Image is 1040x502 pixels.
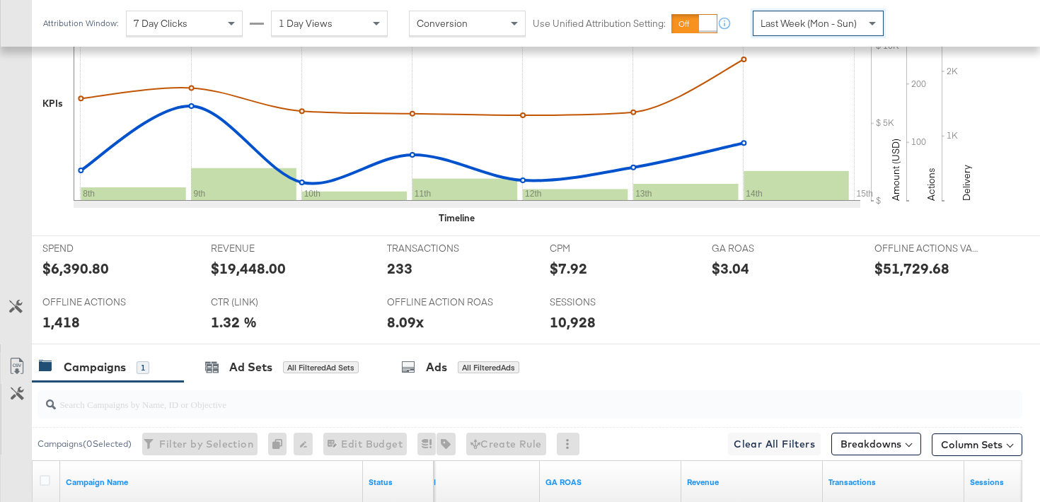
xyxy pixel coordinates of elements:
[550,258,587,279] div: $7.92
[229,359,272,375] div: Ad Sets
[279,17,333,30] span: 1 Day Views
[426,359,447,375] div: Ads
[932,433,1022,456] button: Column Sets
[387,296,493,309] span: OFFLINE ACTION ROAS
[458,361,519,374] div: All Filtered Ads
[211,312,257,332] div: 1.32 %
[533,17,666,30] label: Use Unified Attribution Setting:
[550,242,656,255] span: CPM
[412,477,534,488] a: The total amount spent to date.
[550,296,656,309] span: SESSIONS
[712,258,749,279] div: $3.04
[211,258,286,279] div: $19,448.00
[37,438,132,450] div: Campaigns ( 0 Selected)
[831,433,921,455] button: Breakdowns
[387,312,424,332] div: 8.09x
[545,477,676,488] a: GA roas
[761,17,857,30] span: Last Week (Mon - Sun)
[56,385,935,412] input: Search Campaigns by Name, ID or Objective
[550,312,596,332] div: 10,928
[66,477,357,488] a: Your campaign name.
[828,477,959,488] a: Transactions - The total number of transactions
[734,436,815,453] span: Clear All Filters
[42,296,149,309] span: OFFLINE ACTIONS
[417,17,468,30] span: Conversion
[712,242,818,255] span: GA ROAS
[728,433,821,455] button: Clear All Filters
[42,242,149,255] span: SPEND
[42,312,80,332] div: 1,418
[211,242,317,255] span: REVENUE
[134,17,187,30] span: 7 Day Clicks
[687,477,817,488] a: Transaction Revenue - The total sale revenue (excluding shipping and tax) of the transaction
[137,361,149,374] div: 1
[889,139,902,201] text: Amount (USD)
[874,258,949,279] div: $51,729.68
[42,97,63,110] div: KPIs
[268,433,294,455] div: 0
[960,165,973,201] text: Delivery
[42,258,109,279] div: $6,390.80
[874,242,981,255] span: OFFLINE ACTIONS VALUE
[387,258,412,279] div: 233
[283,361,359,374] div: All Filtered Ad Sets
[64,359,126,375] div: Campaigns
[439,211,475,225] div: Timeline
[369,477,428,488] a: Shows the current state of your Ad Campaign.
[387,242,493,255] span: TRANSACTIONS
[211,296,317,309] span: CTR (LINK)
[925,168,937,201] text: Actions
[42,18,119,28] div: Attribution Window:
